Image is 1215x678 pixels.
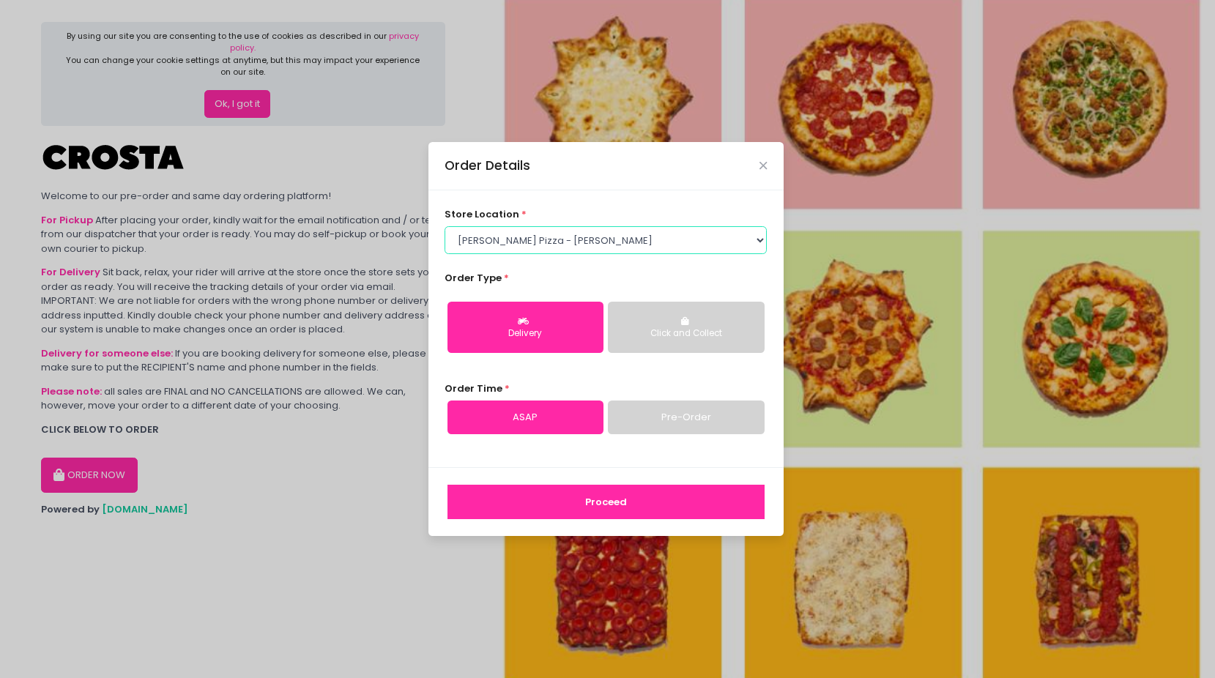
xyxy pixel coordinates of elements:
[618,327,754,340] div: Click and Collect
[447,401,603,434] a: ASAP
[445,156,530,175] div: Order Details
[608,401,764,434] a: Pre-Order
[458,327,593,340] div: Delivery
[608,302,764,353] button: Click and Collect
[445,381,502,395] span: Order Time
[445,271,502,285] span: Order Type
[447,485,765,520] button: Proceed
[447,302,603,353] button: Delivery
[445,207,519,221] span: store location
[759,162,767,169] button: Close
